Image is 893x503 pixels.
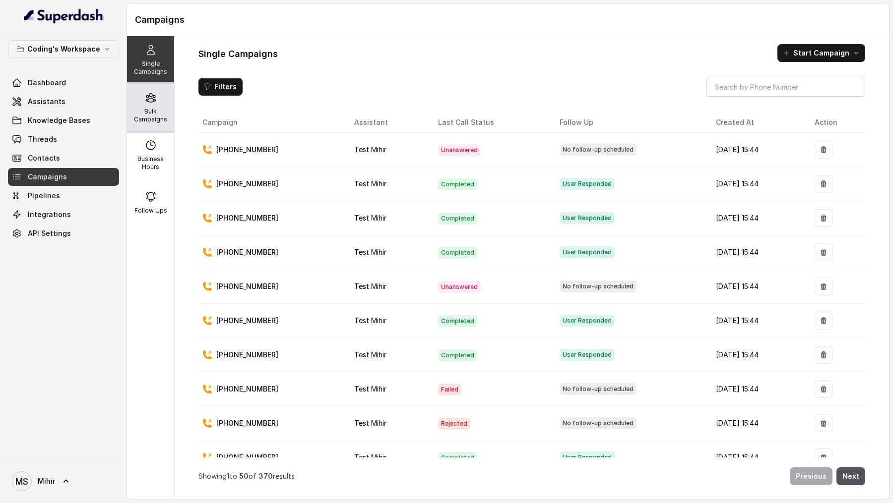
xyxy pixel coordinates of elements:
[8,224,119,242] a: API Settings
[708,304,807,338] td: [DATE] 15:44
[354,214,386,222] span: Test Mihir
[28,115,90,125] span: Knowledge Bases
[438,281,481,293] span: Unanswered
[131,60,170,76] p: Single Campaigns
[790,467,832,485] button: Previous
[560,178,615,190] span: User Responded
[836,467,865,485] button: Next
[354,453,386,461] span: Test Mihir
[198,78,243,96] button: Filters
[354,385,386,393] span: Test Mihir
[28,172,67,182] span: Campaigns
[560,212,615,224] span: User Responded
[8,206,119,224] a: Integrations
[216,145,278,155] p: [PHONE_NUMBER]
[28,153,60,163] span: Contacts
[227,472,230,480] span: 1
[354,419,386,427] span: Test Mihir
[560,349,615,361] span: User Responded
[706,78,865,97] input: Search by Phone Number
[24,8,104,24] img: light.svg
[8,40,119,58] button: Coding's Workspace
[216,316,278,326] p: [PHONE_NUMBER]
[438,144,481,156] span: Unanswered
[560,315,615,327] span: User Responded
[239,472,249,480] span: 50
[8,467,119,495] a: Mihir
[216,350,278,360] p: [PHONE_NUMBER]
[354,282,386,290] span: Test Mihir
[708,167,807,201] td: [DATE] 15:44
[216,452,278,462] p: [PHONE_NUMBER]
[560,383,637,395] span: No follow-up scheduled
[258,472,273,480] span: 370
[560,144,637,156] span: No follow-up scheduled
[8,130,119,148] a: Threads
[438,178,477,190] span: Completed
[216,418,278,428] p: [PHONE_NUMBER]
[27,43,100,55] p: Coding's Workspace
[708,235,807,270] td: [DATE] 15:44
[8,187,119,205] a: Pipelines
[135,12,881,28] h1: Campaigns
[198,471,295,481] p: Showing to of results
[708,201,807,235] td: [DATE] 15:44
[354,145,386,154] span: Test Mihir
[28,97,65,107] span: Assistants
[807,112,865,133] th: Action
[28,78,66,88] span: Dashboard
[8,168,119,186] a: Campaigns
[8,93,119,111] a: Assistants
[131,155,170,171] p: Business Hours
[8,74,119,92] a: Dashboard
[28,134,57,144] span: Threads
[216,179,278,189] p: [PHONE_NUMBER]
[708,441,807,475] td: [DATE] 15:44
[15,476,28,487] text: MS
[354,248,386,256] span: Test Mihir
[708,406,807,441] td: [DATE] 15:44
[216,213,278,223] p: [PHONE_NUMBER]
[216,384,278,394] p: [PHONE_NUMBER]
[28,210,71,220] span: Integrations
[552,112,708,133] th: Follow Up
[28,191,60,201] span: Pipelines
[198,461,865,491] nav: Pagination
[708,270,807,304] td: [DATE] 15:44
[8,112,119,129] a: Knowledge Bases
[438,418,470,430] span: Rejected
[134,207,167,215] p: Follow Ups
[28,228,71,238] span: API Settings
[8,149,119,167] a: Contacts
[354,316,386,325] span: Test Mihir
[131,108,170,123] p: Bulk Campaigns
[708,133,807,167] td: [DATE] 15:44
[708,112,807,133] th: Created At
[354,179,386,188] span: Test Mihir
[198,46,278,62] h1: Single Campaigns
[198,112,346,133] th: Campaign
[38,476,55,486] span: Mihir
[354,350,386,359] span: Test Mihir
[560,280,637,292] span: No follow-up scheduled
[438,384,461,395] span: Failed
[560,417,637,429] span: No follow-up scheduled
[708,372,807,406] td: [DATE] 15:44
[438,213,477,224] span: Completed
[438,247,477,259] span: Completed
[438,452,477,464] span: Completed
[216,247,278,257] p: [PHONE_NUMBER]
[708,338,807,372] td: [DATE] 15:44
[346,112,430,133] th: Assistant
[438,349,477,361] span: Completed
[560,246,615,258] span: User Responded
[430,112,552,133] th: Last Call Status
[438,315,477,327] span: Completed
[560,451,615,463] span: User Responded
[777,44,865,62] button: Start Campaign
[216,281,278,291] p: [PHONE_NUMBER]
